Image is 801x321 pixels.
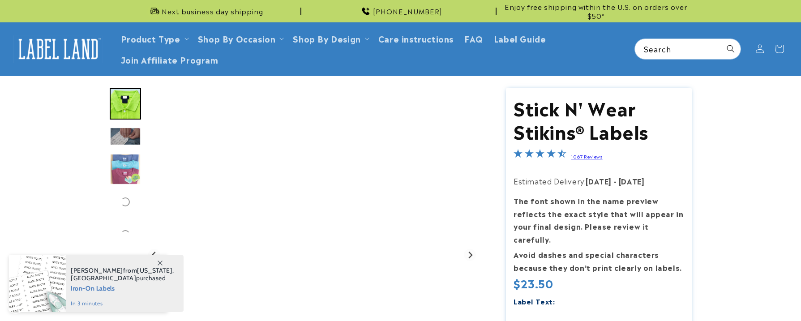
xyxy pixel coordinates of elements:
[110,154,141,185] img: Stick N' Wear® Labels - Label Land
[10,32,107,66] a: Label Land
[110,154,141,185] div: Go to slide 4
[193,28,288,49] summary: Shop By Occasion
[116,49,224,70] a: Join Affiliate Program
[614,175,617,186] strong: -
[121,32,180,44] a: Product Type
[110,127,141,146] img: null
[162,7,263,16] span: Next business day shipping
[110,88,141,120] img: Stick N' Wear® Labels - Label Land
[514,276,553,290] span: $23.50
[71,267,174,282] span: from , purchased
[71,274,136,282] span: [GEOGRAPHIC_DATA]
[378,33,454,43] span: Care instructions
[464,33,483,43] span: FAQ
[494,33,546,43] span: Label Guide
[514,96,684,142] h1: Stick N' Wear Stikins® Labels
[514,195,683,244] strong: The font shown in the name preview reflects the exact style that will appear in your final design...
[488,28,552,49] a: Label Guide
[110,186,141,218] div: Go to slide 5
[514,175,684,188] p: Estimated Delivery:
[116,28,193,49] summary: Product Type
[13,35,103,63] img: Label Land
[287,28,373,49] summary: Shop By Design
[571,153,602,159] a: 1067 Reviews
[514,150,566,161] span: 4.7-star overall rating
[514,249,682,273] strong: Avoid dashes and special characters because they don’t print clearly on labels.
[459,28,488,49] a: FAQ
[721,39,741,59] button: Search
[110,121,141,152] div: Go to slide 3
[121,54,218,64] span: Join Affiliate Program
[586,175,612,186] strong: [DATE]
[619,175,645,186] strong: [DATE]
[137,266,172,274] span: [US_STATE]
[198,33,276,43] span: Shop By Occasion
[373,7,442,16] span: [PHONE_NUMBER]
[464,249,476,261] button: Next slide
[500,2,692,20] span: Enjoy free shipping within the U.S. on orders over $50*
[110,88,141,120] div: Go to slide 2
[110,219,141,250] div: Go to slide 6
[293,32,360,44] a: Shop By Design
[373,28,459,49] a: Care instructions
[514,296,555,306] label: Label Text:
[71,266,123,274] span: [PERSON_NAME]
[148,249,160,261] button: Previous slide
